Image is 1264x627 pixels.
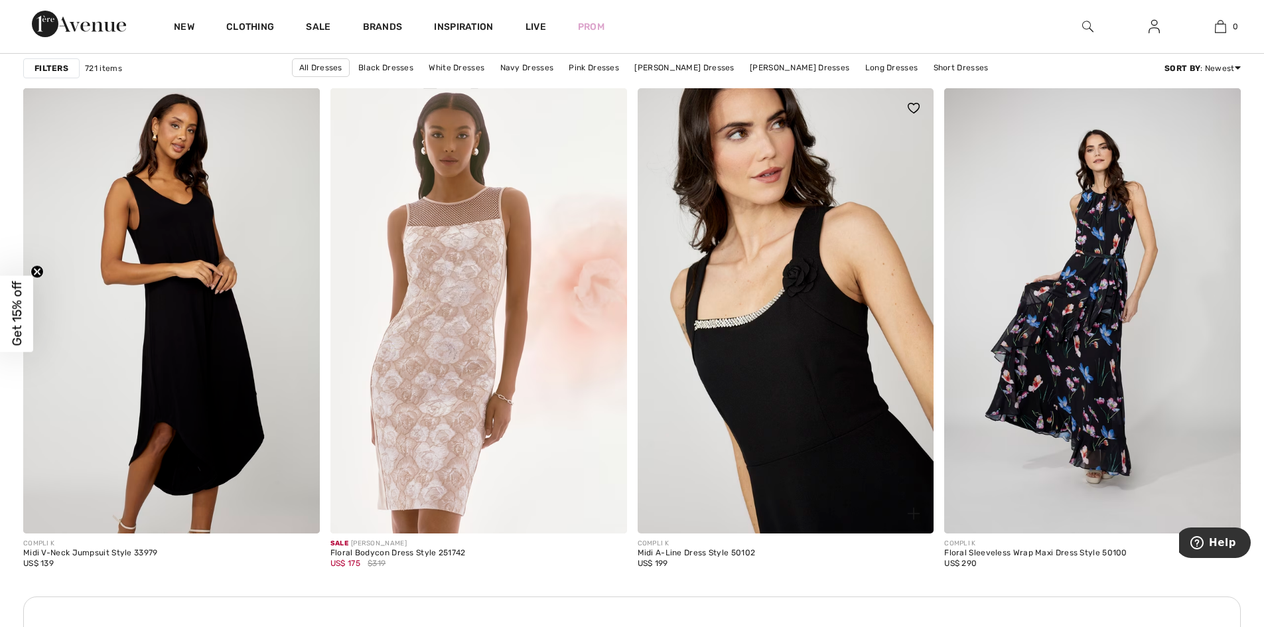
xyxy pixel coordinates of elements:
[494,59,561,76] a: Navy Dresses
[1233,21,1238,33] span: 0
[944,539,1127,549] div: COMPLI K
[526,20,546,34] a: Live
[9,281,25,346] span: Get 15% off
[174,21,194,35] a: New
[330,88,627,533] img: Floral Bodycon Dress Style 251742. Beige/silver
[638,559,668,568] span: US$ 199
[1138,19,1170,35] a: Sign In
[363,21,403,35] a: Brands
[944,559,977,568] span: US$ 290
[944,549,1127,558] div: Floral Sleeveless Wrap Maxi Dress Style 50100
[352,59,420,76] a: Black Dresses
[1164,62,1241,74] div: : Newest
[330,549,466,558] div: Floral Bodycon Dress Style 251742
[434,21,493,35] span: Inspiration
[31,265,44,278] button: Close teaser
[1215,19,1226,35] img: My Bag
[306,21,330,35] a: Sale
[638,549,756,558] div: Midi A-Line Dress Style 50102
[330,539,466,549] div: [PERSON_NAME]
[23,549,158,558] div: Midi V-Neck Jumpsuit Style 33979
[35,62,68,74] strong: Filters
[368,557,386,569] span: $319
[1179,527,1251,561] iframe: Opens a widget where you can find more information
[859,59,925,76] a: Long Dresses
[226,21,274,35] a: Clothing
[330,559,360,568] span: US$ 175
[1188,19,1253,35] a: 0
[23,539,158,549] div: COMPLI K
[422,59,491,76] a: White Dresses
[927,59,995,76] a: Short Dresses
[638,88,934,533] a: Midi A-Line Dress Style 50102. As sample
[23,88,320,533] img: Midi V-Neck Jumpsuit Style 33979. Black
[562,59,626,76] a: Pink Dresses
[1149,19,1160,35] img: My Info
[85,62,122,74] span: 721 items
[32,11,126,37] img: 1ère Avenue
[944,88,1241,533] img: Floral Sleeveless Wrap Maxi Dress Style 50100. As sample
[743,59,856,76] a: [PERSON_NAME] Dresses
[23,559,54,568] span: US$ 139
[908,508,920,520] img: plus_v2.svg
[292,58,350,77] a: All Dresses
[578,20,604,34] a: Prom
[908,103,920,113] img: heart_black_full.svg
[628,59,740,76] a: [PERSON_NAME] Dresses
[638,539,756,549] div: COMPLI K
[1164,64,1200,73] strong: Sort By
[330,539,348,547] span: Sale
[1082,19,1093,35] img: search the website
